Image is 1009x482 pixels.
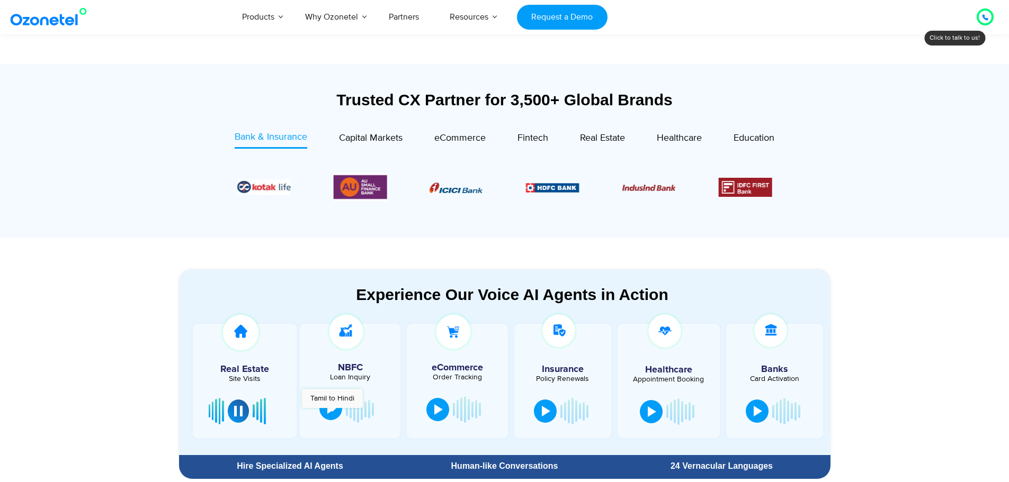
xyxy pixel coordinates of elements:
[580,130,625,149] a: Real Estate
[517,132,548,144] span: Fintech
[580,132,625,144] span: Real Estate
[622,185,676,191] img: Picture10.png
[517,5,608,30] a: Request a Demo
[618,462,825,470] div: 24 Vernacular Languages
[184,462,396,470] div: Hire Specialized AI Agents
[520,365,606,374] h5: Insurance
[622,181,676,194] div: 3 / 6
[237,173,772,201] div: Image Carousel
[237,179,290,195] img: Picture26.jpg
[305,363,395,372] h5: NBFC
[235,131,307,143] span: Bank & Insurance
[734,130,774,149] a: Education
[333,173,387,201] img: Picture13.png
[235,130,307,149] a: Bank & Insurance
[657,130,702,149] a: Healthcare
[526,183,579,192] img: Picture9.png
[198,375,291,383] div: Site Visits
[237,179,290,195] div: 5 / 6
[430,183,483,193] img: Picture8.png
[526,181,579,194] div: 2 / 6
[339,132,403,144] span: Capital Markets
[734,132,774,144] span: Education
[412,363,502,372] h5: eCommerce
[626,376,712,383] div: Appointment Booking
[430,181,483,194] div: 1 / 6
[333,173,387,201] div: 6 / 6
[339,130,403,149] a: Capital Markets
[198,365,291,374] h5: Real Estate
[719,178,772,197] div: 4 / 6
[657,132,702,144] span: Healthcare
[434,130,486,149] a: eCommerce
[412,374,502,381] div: Order Tracking
[731,365,818,374] h5: Banks
[626,365,712,375] h5: Healthcare
[434,132,486,144] span: eCommerce
[305,374,395,381] div: Loan Inquiry
[719,178,772,197] img: Picture12.png
[190,285,835,304] div: Experience Our Voice AI Agents in Action
[401,462,608,470] div: Human-like Conversations
[731,375,818,383] div: Card Activation
[179,90,831,109] div: Trusted CX Partner for 3,500+ Global Brands
[517,130,548,149] a: Fintech
[520,375,606,383] div: Policy Renewals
